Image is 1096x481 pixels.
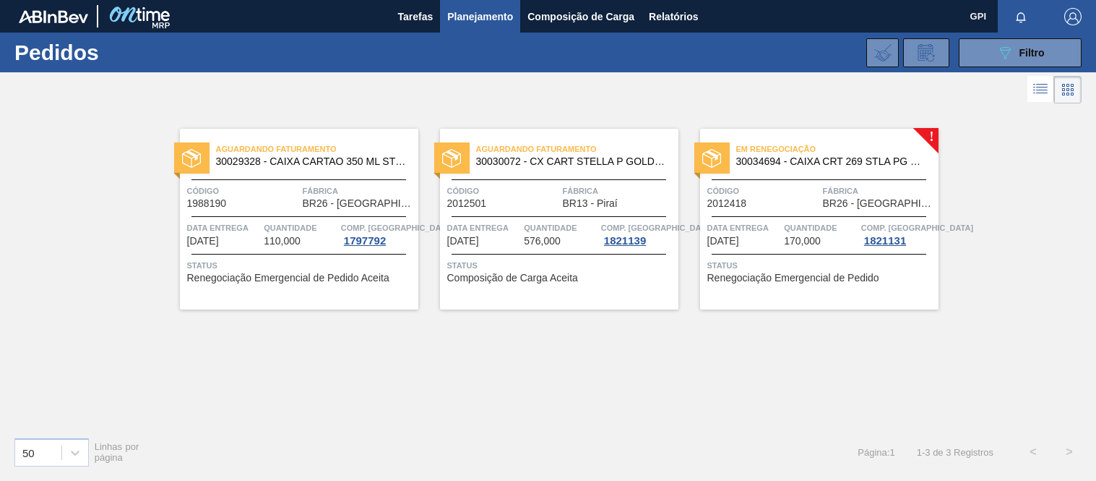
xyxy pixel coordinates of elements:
div: Visão em Lista [1027,76,1054,103]
span: Em renegociação [736,142,938,156]
div: 1797792 [341,235,389,247]
span: 170,000 [784,236,821,247]
a: !statusEm renegociação30034694 - CAIXA CRT 269 STLA PG C08 278GRCódigo2012418FábricaBR26 - [GEOGR... [678,129,938,310]
span: Status [187,258,415,273]
img: Logout [1064,8,1082,25]
span: 1 - 3 de 3 Registros [917,447,993,458]
img: status [702,149,721,168]
span: Data entrega [707,221,781,235]
div: 1821131 [861,235,909,247]
span: Renegociação Emergencial de Pedido Aceita [187,273,389,284]
span: Status [447,258,675,273]
span: 21/09/2025 [707,236,739,247]
span: Filtro [1019,47,1045,59]
img: status [442,149,461,168]
span: Página : 1 [858,447,894,458]
span: 1988190 [187,198,227,209]
span: 576,000 [524,236,561,247]
span: Comp. Carga [861,221,973,235]
div: Visão em Cards [1054,76,1082,103]
span: BR26 - Uberlândia [303,198,415,209]
div: 50 [22,446,35,459]
span: 110,000 [264,236,301,247]
a: Comp. [GEOGRAPHIC_DATA]1821131 [861,221,935,247]
a: Comp. [GEOGRAPHIC_DATA]1821139 [601,221,675,247]
span: 30034694 - CAIXA CRT 269 STLA PG C08 278GR [736,156,927,167]
div: 1821139 [601,235,649,247]
span: Data entrega [187,221,261,235]
span: Renegociação Emergencial de Pedido [707,273,879,284]
span: Linhas por página [95,441,139,463]
span: Comp. Carga [341,221,453,235]
span: 2012501 [447,198,487,209]
span: Planejamento [447,8,513,25]
span: Código [447,184,559,198]
span: 30030072 - CX CART STELLA P GOLD 330ML C6 298 NIV23 [476,156,667,167]
span: Fábrica [563,184,675,198]
button: > [1051,434,1087,470]
button: Notificações [998,7,1044,27]
a: statusAguardando Faturamento30030072 - CX CART STELLA P GOLD 330ML C6 298 NIV23Código2012501Fábri... [418,129,678,310]
span: Aguardando Faturamento [476,142,678,156]
span: Tarefas [397,8,433,25]
span: Aguardando Faturamento [216,142,418,156]
span: Código [707,184,819,198]
span: Fábrica [823,184,935,198]
button: Filtro [959,38,1082,67]
span: Quantidade [784,221,858,235]
span: 30029328 - CAIXA CARTAO 350 ML STELLA PURE GOLD C08 [216,156,407,167]
div: Solicitação de Revisão de Pedidos [903,38,949,67]
img: status [182,149,201,168]
span: Fábrica [303,184,415,198]
a: Comp. [GEOGRAPHIC_DATA]1797792 [341,221,415,247]
button: < [1015,434,1051,470]
span: 15/09/2025 [187,236,219,247]
div: Importar Negociações dos Pedidos [866,38,899,67]
span: Relatórios [649,8,698,25]
span: Status [707,258,935,273]
span: Quantidade [524,221,597,235]
span: Data entrega [447,221,521,235]
img: TNhmsLtSVTkK8tSr43FrP2fwEKptu5GPRR3wAAAABJRU5ErkJggg== [19,10,88,23]
span: 21/09/2025 [447,236,479,247]
span: 2012418 [707,198,747,209]
span: BR13 - Piraí [563,198,618,209]
span: BR26 - Uberlândia [823,198,935,209]
h1: Pedidos [14,44,222,61]
span: Composição de Carga Aceita [447,273,578,284]
span: Código [187,184,299,198]
a: statusAguardando Faturamento30029328 - CAIXA CARTAO 350 ML STELLA PURE GOLD C08Código1988190Fábri... [158,129,418,310]
span: Comp. Carga [601,221,713,235]
span: Quantidade [264,221,337,235]
span: Composição de Carga [527,8,634,25]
